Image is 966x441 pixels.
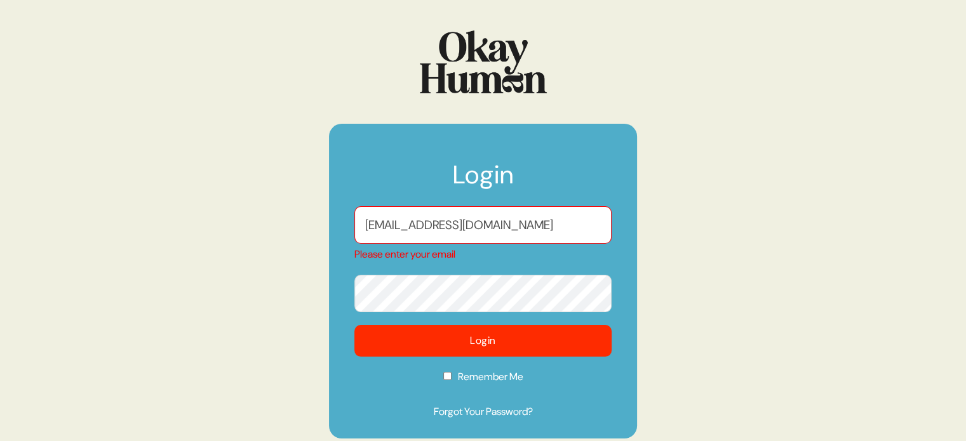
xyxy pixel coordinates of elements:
[354,369,612,393] label: Remember Me
[420,30,547,93] img: Logo
[354,325,612,357] button: Login
[354,247,612,262] div: Please enter your email
[354,162,612,200] h1: Login
[443,372,452,380] input: Remember Me
[354,206,612,244] input: Email
[354,404,612,419] a: Forgot Your Password?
